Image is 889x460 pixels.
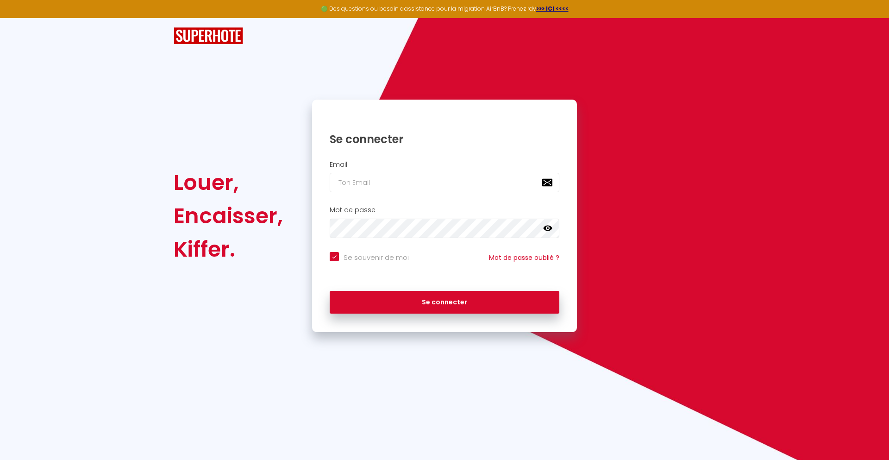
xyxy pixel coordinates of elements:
div: Encaisser, [174,199,283,233]
input: Ton Email [330,173,559,192]
a: >>> ICI <<<< [536,5,569,13]
h2: Email [330,161,559,169]
h2: Mot de passe [330,206,559,214]
div: Kiffer. [174,233,283,266]
img: SuperHote logo [174,27,243,44]
div: Louer, [174,166,283,199]
a: Mot de passe oublié ? [489,253,559,262]
button: Se connecter [330,291,559,314]
h1: Se connecter [330,132,559,146]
